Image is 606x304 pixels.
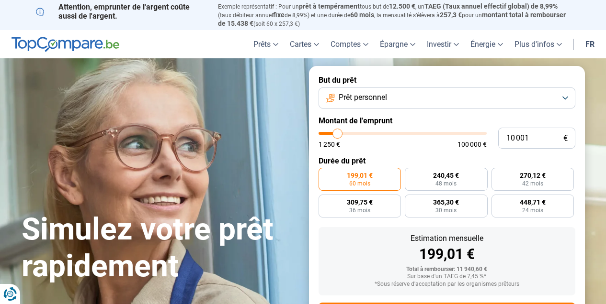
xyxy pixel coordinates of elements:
[520,172,546,179] span: 270,12 €
[284,30,325,58] a: Cartes
[325,30,374,58] a: Comptes
[350,11,374,19] span: 60 mois
[433,172,459,179] span: 240,45 €
[580,30,600,58] a: fr
[22,211,297,285] h1: Simulez votre prêt rapidement
[326,235,568,242] div: Estimation mensuelle
[563,134,568,142] span: €
[389,2,415,10] span: 12.500 €
[339,92,387,103] span: Prêt personnel
[11,37,119,52] img: TopCompare
[465,30,509,58] a: Énergie
[509,30,568,58] a: Plus d'infos
[522,181,543,186] span: 42 mois
[522,207,543,213] span: 24 mois
[326,247,568,261] div: 199,01 €
[349,207,370,213] span: 36 mois
[326,281,568,288] div: *Sous réserve d'acceptation par les organismes prêteurs
[374,30,421,58] a: Épargne
[435,181,457,186] span: 48 mois
[218,2,571,28] p: Exemple représentatif : Pour un tous but de , un (taux débiteur annuel de 8,99%) et une durée de ...
[440,11,462,19] span: 257,3 €
[349,181,370,186] span: 60 mois
[424,2,558,10] span: TAEG (Taux annuel effectif global) de 8,99%
[319,141,340,148] span: 1 250 €
[218,11,566,27] span: montant total à rembourser de 15.438 €
[326,273,568,280] div: Sur base d'un TAEG de 7,45 %*
[457,141,487,148] span: 100 000 €
[319,116,575,125] label: Montant de l'emprunt
[319,87,575,109] button: Prêt personnel
[36,2,206,21] p: Attention, emprunter de l'argent coûte aussi de l'argent.
[319,156,575,165] label: Durée du prêt
[273,11,285,19] span: fixe
[347,199,373,206] span: 309,75 €
[433,199,459,206] span: 365,30 €
[435,207,457,213] span: 30 mois
[347,172,373,179] span: 199,01 €
[421,30,465,58] a: Investir
[299,2,360,10] span: prêt à tempérament
[248,30,284,58] a: Prêts
[326,266,568,273] div: Total à rembourser: 11 940,60 €
[319,76,575,85] label: But du prêt
[520,199,546,206] span: 448,71 €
